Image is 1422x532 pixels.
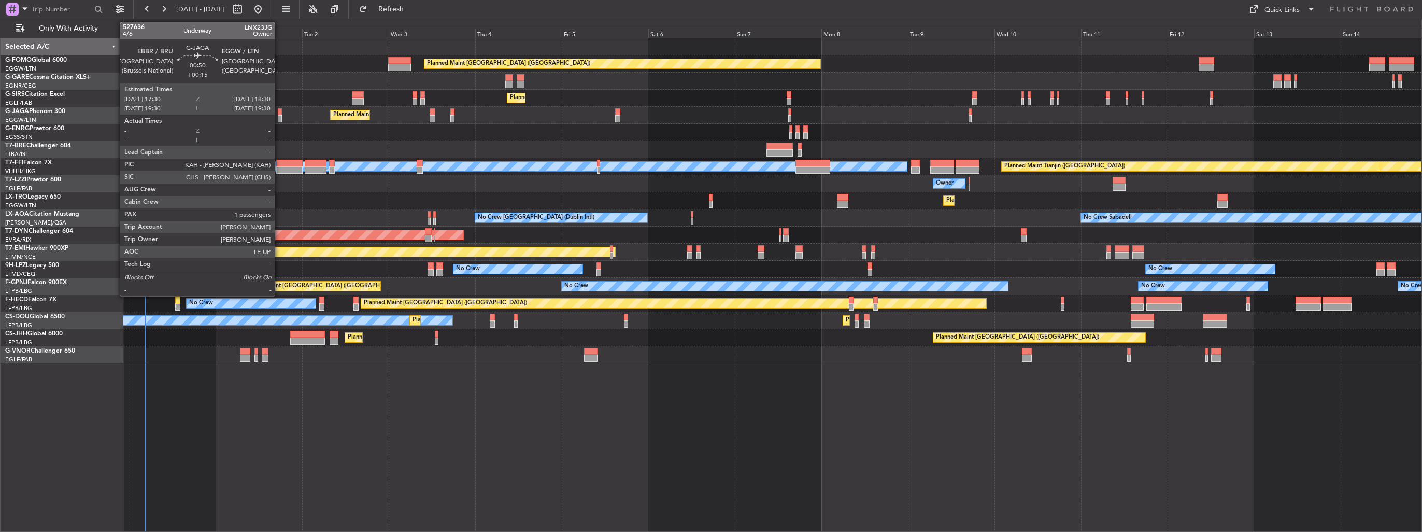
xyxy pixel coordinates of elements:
div: [DATE] [217,21,235,30]
a: G-VNORChallenger 650 [5,348,75,354]
span: G-ENRG [5,125,30,132]
a: LFPB/LBG [5,304,32,312]
a: EGGW/LTN [5,202,36,209]
div: Planned Maint [GEOGRAPHIC_DATA] ([GEOGRAPHIC_DATA]) [846,313,1009,328]
div: No Crew [GEOGRAPHIC_DATA] (Dublin Intl) [478,210,594,226]
div: Planned Maint [GEOGRAPHIC_DATA] ([GEOGRAPHIC_DATA]) [243,278,406,294]
div: Mon 8 [821,29,908,38]
a: EGLF/FAB [5,356,32,363]
a: EVRA/RIX [5,236,31,244]
a: EGLF/FAB [5,99,32,107]
span: Only With Activity [27,25,109,32]
span: G-VNOR [5,348,31,354]
span: G-GARE [5,74,29,80]
span: T7-DYN [5,228,29,234]
div: Sun 31 [129,29,215,38]
a: LFPB/LBG [5,321,32,329]
div: Mon 1 [216,29,302,38]
span: LX-AOA [5,211,29,217]
span: Refresh [369,6,413,13]
a: F-GPNJFalcon 900EX [5,279,67,286]
a: G-FOMOGlobal 6000 [5,57,67,63]
span: F-GPNJ [5,279,27,286]
button: Only With Activity [11,20,112,37]
span: [DATE] - [DATE] [176,5,225,14]
span: T7-BRE [5,143,26,149]
a: EGNR/CEG [5,82,36,90]
button: Refresh [354,1,416,18]
a: 9H-LPZLegacy 500 [5,262,59,269]
a: G-ENRGPraetor 600 [5,125,64,132]
div: Planned Maint [GEOGRAPHIC_DATA] ([GEOGRAPHIC_DATA]) [427,56,590,72]
a: CS-DOUGlobal 6500 [5,314,65,320]
div: Planned Maint [GEOGRAPHIC_DATA] [93,244,192,260]
span: G-JAGA [5,108,29,115]
a: G-SIRSCitation Excel [5,91,65,97]
a: LFPB/LBG [5,339,32,346]
a: CS-JHHGlobal 6000 [5,331,63,337]
div: Sat 6 [648,29,735,38]
div: Fri 5 [562,29,648,38]
a: T7-BREChallenger 604 [5,143,71,149]
div: No Crew [456,261,480,277]
div: Thu 4 [475,29,562,38]
div: No Crew [564,278,588,294]
a: T7-FFIFalcon 7X [5,160,52,166]
span: CS-JHH [5,331,27,337]
a: F-HECDFalcon 7X [5,297,56,303]
a: EGLF/FAB [5,185,32,192]
a: LFPB/LBG [5,287,32,295]
div: Planned Maint [GEOGRAPHIC_DATA] ([GEOGRAPHIC_DATA]) [348,330,511,345]
div: Tue 9 [908,29,994,38]
a: EGGW/LTN [5,116,36,124]
div: No Crew Sabadell [1084,210,1132,226]
div: Thu 11 [1081,29,1168,38]
span: T7-LZZI [5,177,26,183]
span: T7-FFI [5,160,23,166]
div: No Crew [1148,261,1172,277]
span: CS-DOU [5,314,30,320]
div: Sun 7 [735,29,821,38]
a: LTBA/ISL [5,150,29,158]
div: Wed 10 [994,29,1081,38]
div: No Crew [189,296,213,311]
div: Tue 2 [302,29,389,38]
div: Planned Maint [GEOGRAPHIC_DATA] ([GEOGRAPHIC_DATA]) [936,330,1099,345]
div: No Crew [1141,278,1165,294]
div: Planned Maint Tianjin ([GEOGRAPHIC_DATA]) [1004,159,1125,174]
span: T7-EMI [5,245,25,251]
a: EGGW/LTN [5,65,36,73]
div: Planned Maint [GEOGRAPHIC_DATA] ([GEOGRAPHIC_DATA]) [413,313,576,328]
a: T7-LZZIPraetor 600 [5,177,61,183]
span: LX-TRO [5,194,27,200]
a: G-JAGAPhenom 300 [5,108,65,115]
a: [PERSON_NAME]/QSA [5,219,66,227]
div: Fri 12 [1168,29,1254,38]
div: Wed 3 [389,29,475,38]
div: Quick Links [1264,5,1300,16]
a: T7-DYNChallenger 604 [5,228,73,234]
span: G-SIRS [5,91,25,97]
div: Sat 13 [1254,29,1341,38]
div: Planned Maint [GEOGRAPHIC_DATA] ([GEOGRAPHIC_DATA]) [510,90,673,106]
a: LX-AOACitation Mustang [5,211,79,217]
span: G-FOMO [5,57,32,63]
a: EGSS/STN [5,133,33,141]
a: T7-EMIHawker 900XP [5,245,68,251]
div: Planned Maint Dusseldorf [946,193,1014,208]
span: 9H-LPZ [5,262,26,269]
div: [DATE] [125,21,143,30]
a: LFMD/CEQ [5,270,35,278]
a: VHHH/HKG [5,167,36,175]
a: LX-TROLegacy 650 [5,194,61,200]
div: Planned Maint [GEOGRAPHIC_DATA] ([GEOGRAPHIC_DATA]) [364,296,527,311]
div: Planned Maint [GEOGRAPHIC_DATA] ([GEOGRAPHIC_DATA]) [333,107,496,123]
a: LFMN/NCE [5,253,36,261]
div: Owner [936,176,954,191]
a: G-GARECessna Citation XLS+ [5,74,91,80]
input: Trip Number [32,2,91,17]
span: F-HECD [5,297,28,303]
button: Quick Links [1244,1,1320,18]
